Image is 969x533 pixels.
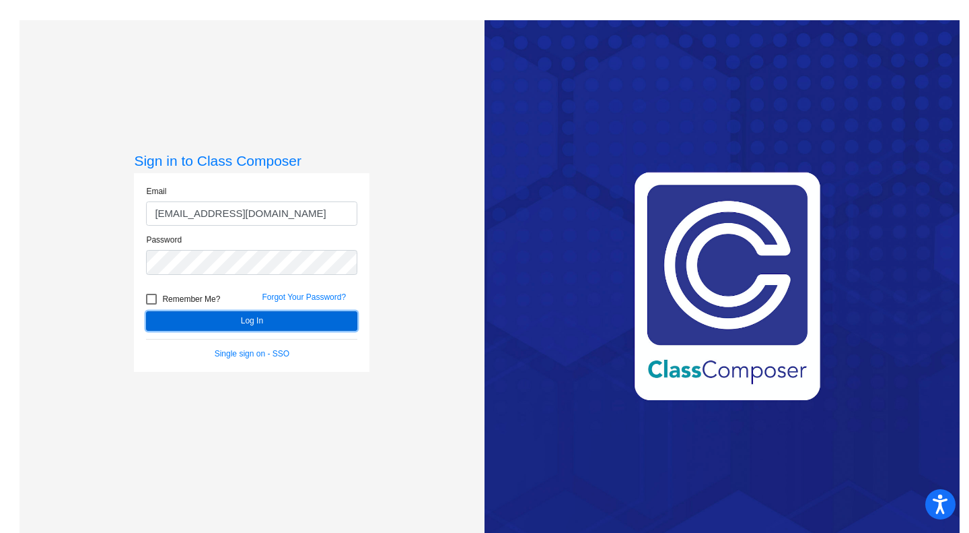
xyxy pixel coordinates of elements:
span: Remember Me? [162,291,220,307]
a: Forgot Your Password? [262,292,346,302]
label: Email [146,185,166,197]
button: Log In [146,311,357,331]
label: Password [146,234,182,246]
a: Single sign on - SSO [215,349,289,358]
h3: Sign in to Class Composer [134,152,369,169]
